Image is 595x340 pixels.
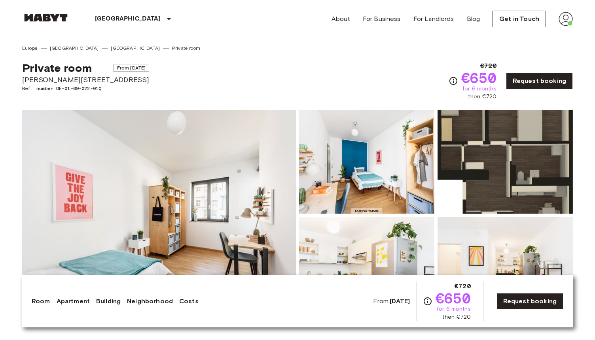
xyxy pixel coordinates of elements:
a: Building [96,297,121,306]
a: Request booking [496,293,563,310]
svg: Check cost overview for full price breakdown. Please note that discounts apply to new joiners onl... [449,76,458,86]
span: Ref. number DE-01-09-022-01Q [22,85,149,92]
span: €650 [436,291,471,305]
span: €720 [480,61,496,71]
span: then €720 [468,93,496,101]
span: for 6 months [462,85,496,93]
span: then €720 [442,313,470,321]
a: Blog [467,14,480,24]
a: For Business [363,14,401,24]
span: From: [373,297,410,306]
a: [GEOGRAPHIC_DATA] [50,45,99,52]
a: Costs [179,297,199,306]
a: About [332,14,350,24]
img: Picture of unit DE-01-09-022-01Q [438,217,573,320]
a: Private room [172,45,200,52]
span: From [DATE] [114,64,150,72]
svg: Check cost overview for full price breakdown. Please note that discounts apply to new joiners onl... [423,297,432,306]
img: Habyt [22,14,70,22]
img: avatar [559,12,573,26]
span: €650 [461,71,496,85]
a: Europe [22,45,38,52]
span: [PERSON_NAME][STREET_ADDRESS] [22,75,149,85]
a: Request booking [506,73,573,89]
a: For Landlords [413,14,454,24]
img: Marketing picture of unit DE-01-09-022-01Q [22,110,296,320]
a: Apartment [57,297,90,306]
img: Picture of unit DE-01-09-022-01Q [299,110,434,214]
a: Get in Touch [493,11,546,27]
a: Neighborhood [127,297,173,306]
p: [GEOGRAPHIC_DATA] [95,14,161,24]
img: Picture of unit DE-01-09-022-01Q [299,217,434,320]
b: [DATE] [390,297,410,305]
span: €720 [455,282,471,291]
a: Room [32,297,50,306]
span: for 6 months [437,305,471,313]
img: Picture of unit DE-01-09-022-01Q [438,110,573,214]
span: Private room [22,61,92,75]
a: [GEOGRAPHIC_DATA] [111,45,160,52]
